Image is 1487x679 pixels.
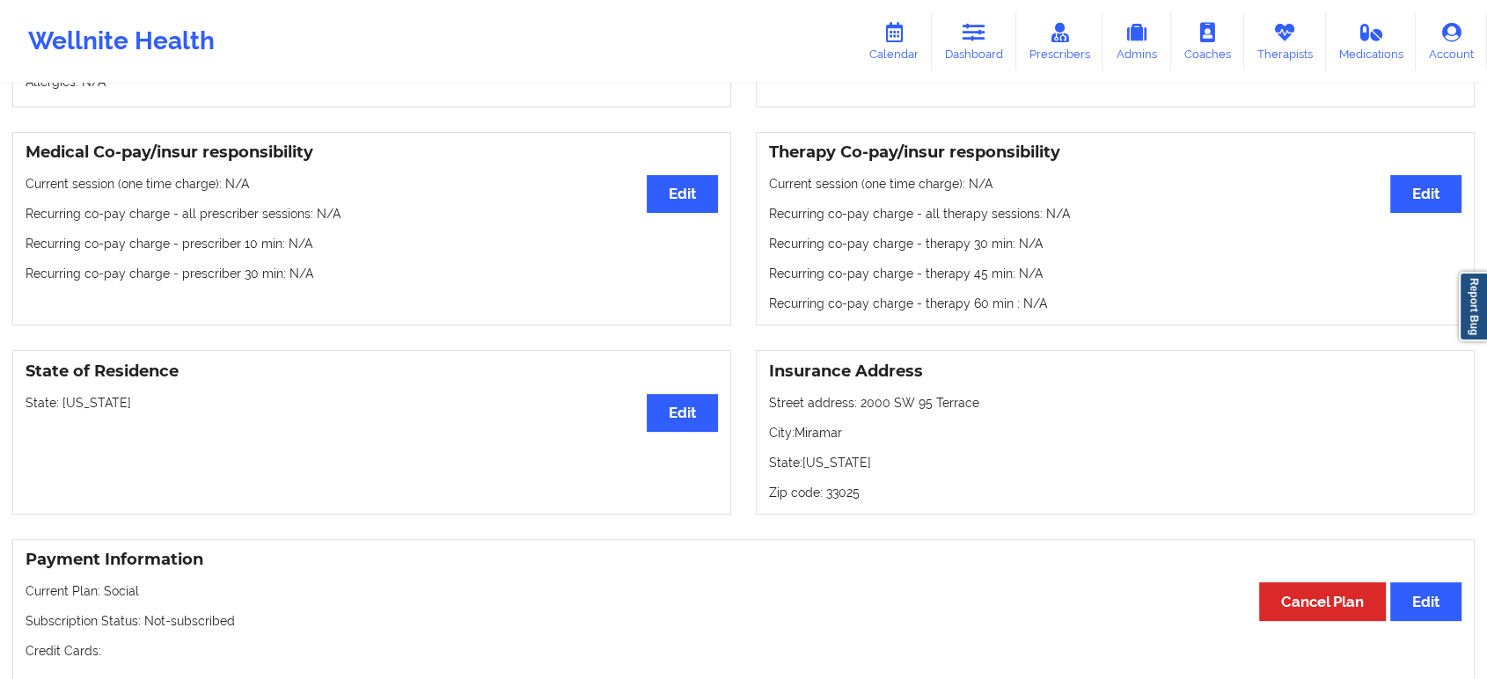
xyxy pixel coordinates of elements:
button: Edit [1390,582,1461,620]
p: State: [US_STATE] [769,454,1461,471]
a: Dashboard [932,12,1016,70]
button: Edit [647,175,718,213]
a: Report Bug [1459,272,1487,341]
p: Subscription Status: Not-subscribed [26,612,1461,630]
p: Credit Cards: [26,642,1461,660]
h3: Payment Information [26,550,1461,570]
h3: State of Residence [26,361,718,382]
p: Current session (one time charge): N/A [26,175,718,193]
p: Recurring co-pay charge - therapy 45 min : N/A [769,265,1461,282]
p: Street address: 2000 SW 95 Terrace [769,394,1461,412]
button: Cancel Plan [1259,582,1386,620]
button: Edit [1390,175,1461,213]
a: Prescribers [1016,12,1103,70]
p: Recurring co-pay charge - therapy 30 min : N/A [769,235,1461,252]
p: State: [US_STATE] [26,394,718,412]
a: Medications [1326,12,1417,70]
p: Recurring co-pay charge - prescriber 30 min : N/A [26,265,718,282]
p: City: Miramar [769,424,1461,442]
a: Account [1416,12,1487,70]
a: Coaches [1171,12,1244,70]
p: Recurring co-pay charge - therapy 60 min : N/A [769,295,1461,312]
p: Recurring co-pay charge - all prescriber sessions : N/A [26,205,718,223]
p: Recurring co-pay charge - prescriber 10 min : N/A [26,235,718,252]
p: Recurring co-pay charge - all therapy sessions : N/A [769,205,1461,223]
a: Calendar [856,12,932,70]
button: Edit [647,394,718,432]
a: Therapists [1244,12,1326,70]
p: Current Plan: Social [26,582,1461,600]
a: Admins [1102,12,1171,70]
h3: Therapy Co-pay/insur responsibility [769,142,1461,163]
p: Zip code: 33025 [769,484,1461,501]
h3: Insurance Address [769,361,1461,382]
h3: Medical Co-pay/insur responsibility [26,142,718,163]
p: Current session (one time charge): N/A [769,175,1461,193]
